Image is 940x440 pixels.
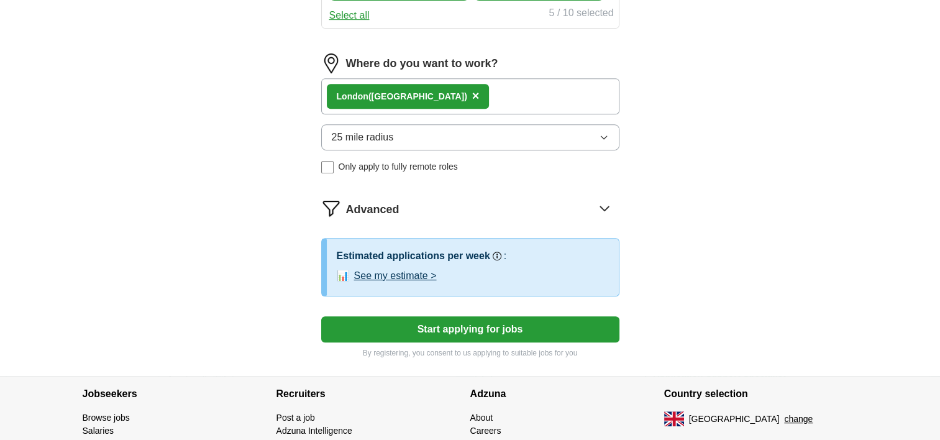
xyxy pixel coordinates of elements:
[354,268,437,283] button: See my estimate >
[321,161,334,173] input: Only apply to fully remote roles
[337,90,467,103] div: ndon
[472,89,480,103] span: ×
[321,347,619,359] p: By registering, you consent to us applying to suitable jobs for you
[276,413,315,423] a: Post a job
[321,198,341,218] img: filter
[346,201,399,218] span: Advanced
[83,413,130,423] a: Browse jobs
[339,160,458,173] span: Only apply to fully remote roles
[337,91,347,101] strong: Lo
[337,249,490,264] h3: Estimated applications per week
[472,87,480,106] button: ×
[321,316,619,342] button: Start applying for jobs
[470,413,493,423] a: About
[470,426,501,436] a: Careers
[784,413,813,426] button: change
[321,124,619,150] button: 25 mile radius
[276,426,352,436] a: Adzuna Intelligence
[329,8,370,23] button: Select all
[504,249,506,264] h3: :
[332,130,394,145] span: 25 mile radius
[664,377,858,411] h4: Country selection
[321,53,341,73] img: location.png
[689,413,780,426] span: [GEOGRAPHIC_DATA]
[368,91,467,101] span: ([GEOGRAPHIC_DATA])
[337,268,349,283] span: 📊
[346,55,498,72] label: Where do you want to work?
[549,6,613,23] div: 5 / 10 selected
[664,411,684,426] img: UK flag
[83,426,114,436] a: Salaries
